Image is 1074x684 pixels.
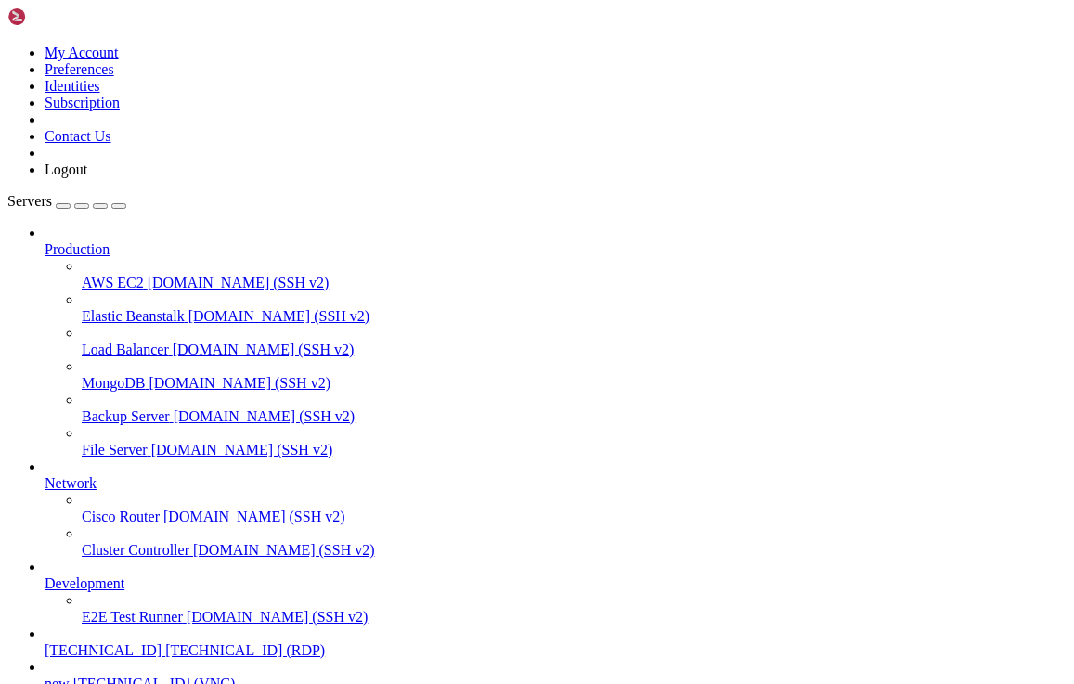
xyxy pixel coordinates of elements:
li: Production [45,225,1067,458]
li: [TECHNICAL_ID] [TECHNICAL_ID] (RDP) [45,626,1067,659]
span: Servers [7,193,52,209]
a: Production [45,241,1067,258]
span: Network [45,475,97,491]
a: [TECHNICAL_ID] [TECHNICAL_ID] (RDP) [45,642,1067,659]
span: [DOMAIN_NAME] (SSH v2) [187,609,369,625]
span: Elastic Beanstalk [82,308,185,324]
a: Subscription [45,95,120,110]
a: Backup Server [DOMAIN_NAME] (SSH v2) [82,408,1067,425]
li: Backup Server [DOMAIN_NAME] (SSH v2) [82,392,1067,425]
li: E2E Test Runner [DOMAIN_NAME] (SSH v2) [82,592,1067,626]
span: [DOMAIN_NAME] (SSH v2) [174,408,356,424]
li: Development [45,559,1067,626]
span: [DOMAIN_NAME] (SSH v2) [149,375,330,391]
a: Load Balancer [DOMAIN_NAME] (SSH v2) [82,342,1067,358]
span: Development [45,575,124,591]
span: [TECHNICAL_ID] [45,642,162,658]
a: Cisco Router [DOMAIN_NAME] (SSH v2) [82,509,1067,525]
li: Network [45,458,1067,559]
span: Backup Server [82,408,170,424]
a: E2E Test Runner [DOMAIN_NAME] (SSH v2) [82,609,1067,626]
span: MongoDB [82,375,145,391]
span: [DOMAIN_NAME] (SSH v2) [193,542,375,558]
span: E2E Test Runner [82,609,183,625]
img: Shellngn [7,7,114,26]
span: File Server [82,442,148,458]
li: Elastic Beanstalk [DOMAIN_NAME] (SSH v2) [82,291,1067,325]
span: Cisco Router [82,509,160,524]
span: [TECHNICAL_ID] (RDP) [165,642,325,658]
li: MongoDB [DOMAIN_NAME] (SSH v2) [82,358,1067,392]
span: Cluster Controller [82,542,189,558]
span: Load Balancer [82,342,169,357]
li: Load Balancer [DOMAIN_NAME] (SSH v2) [82,325,1067,358]
a: Identities [45,78,100,94]
a: Contact Us [45,128,111,144]
a: File Server [DOMAIN_NAME] (SSH v2) [82,442,1067,458]
a: MongoDB [DOMAIN_NAME] (SSH v2) [82,375,1067,392]
a: Cluster Controller [DOMAIN_NAME] (SSH v2) [82,542,1067,559]
a: Servers [7,193,126,209]
span: [DOMAIN_NAME] (SSH v2) [173,342,355,357]
a: Network [45,475,1067,492]
a: Logout [45,161,87,177]
li: Cisco Router [DOMAIN_NAME] (SSH v2) [82,492,1067,525]
span: Production [45,241,110,257]
span: [DOMAIN_NAME] (SSH v2) [163,509,345,524]
span: [DOMAIN_NAME] (SSH v2) [188,308,370,324]
li: File Server [DOMAIN_NAME] (SSH v2) [82,425,1067,458]
li: Cluster Controller [DOMAIN_NAME] (SSH v2) [82,525,1067,559]
a: My Account [45,45,119,60]
span: AWS EC2 [82,275,144,290]
a: Preferences [45,61,114,77]
span: [DOMAIN_NAME] (SSH v2) [151,442,333,458]
span: [DOMAIN_NAME] (SSH v2) [148,275,330,290]
li: AWS EC2 [DOMAIN_NAME] (SSH v2) [82,258,1067,291]
a: AWS EC2 [DOMAIN_NAME] (SSH v2) [82,275,1067,291]
a: Development [45,575,1067,592]
a: Elastic Beanstalk [DOMAIN_NAME] (SSH v2) [82,308,1067,325]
